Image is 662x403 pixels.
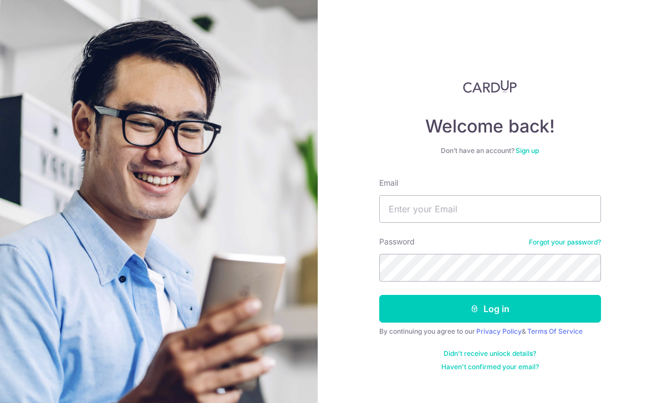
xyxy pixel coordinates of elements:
button: Log in [379,295,601,323]
img: CardUp Logo [463,80,517,93]
label: Password [379,236,415,247]
a: Haven't confirmed your email? [441,363,539,371]
input: Enter your Email [379,195,601,223]
a: Forgot your password? [529,238,601,247]
h4: Welcome back! [379,115,601,137]
div: By continuing you agree to our & [379,327,601,336]
a: Didn't receive unlock details? [444,349,536,358]
a: Sign up [516,146,539,155]
a: Privacy Policy [476,327,522,335]
div: Don’t have an account? [379,146,601,155]
label: Email [379,177,398,188]
a: Terms Of Service [527,327,583,335]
